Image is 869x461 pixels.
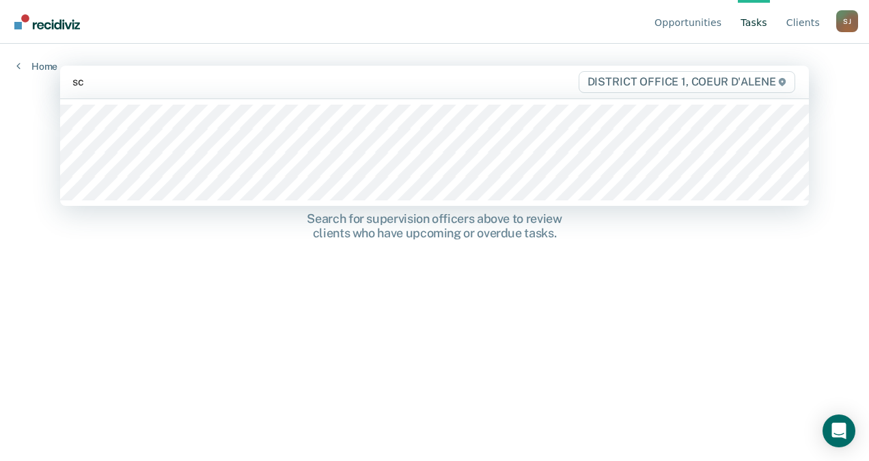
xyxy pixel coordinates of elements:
[836,10,858,32] button: Profile dropdown button
[216,211,653,241] div: Search for supervision officers above to review clients who have upcoming or overdue tasks.
[16,60,57,73] a: Home
[823,414,855,447] div: Open Intercom Messenger
[579,71,796,93] span: DISTRICT OFFICE 1, COEUR D'ALENE
[836,10,858,32] div: S J
[14,14,80,29] img: Recidiviz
